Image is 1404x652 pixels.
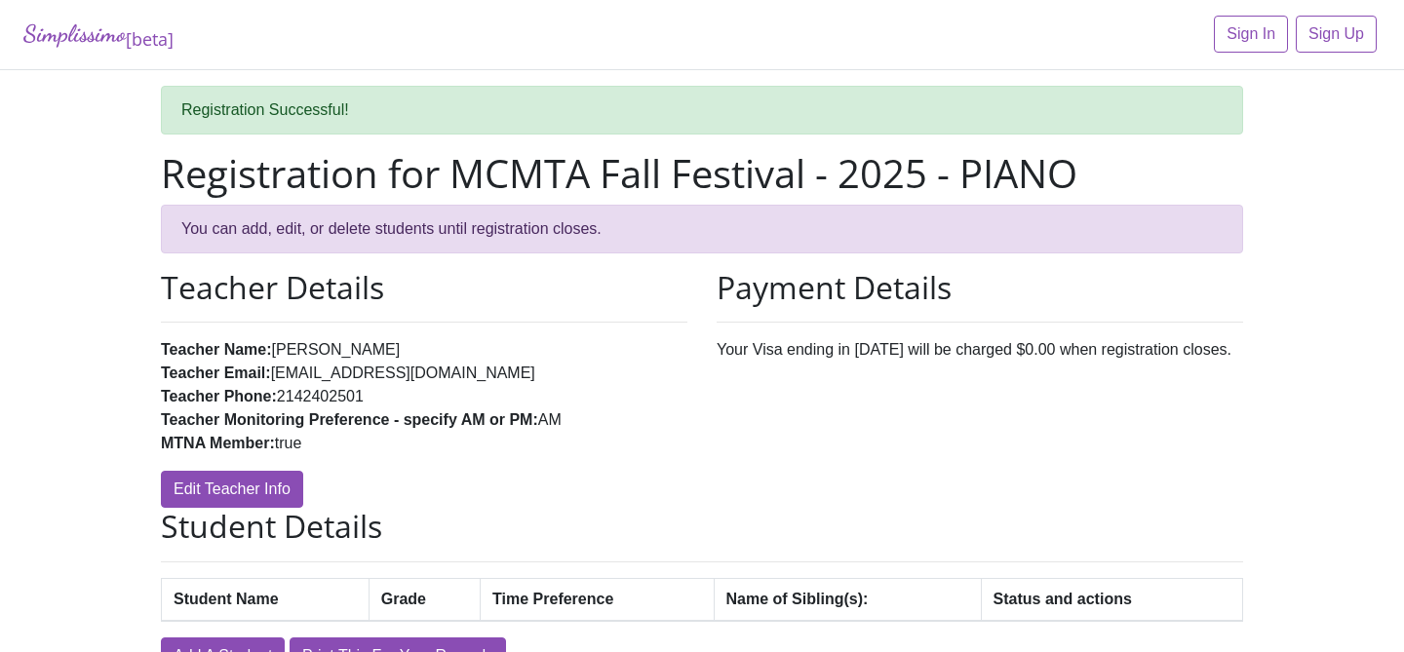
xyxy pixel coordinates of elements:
li: [PERSON_NAME] [161,338,687,362]
strong: Teacher Phone: [161,388,277,404]
th: Status and actions [981,578,1242,621]
h2: Teacher Details [161,269,687,306]
li: AM [161,408,687,432]
th: Grade [369,578,480,621]
a: Simplissimo[beta] [23,16,174,54]
h2: Student Details [161,508,1243,545]
th: Name of Sibling(s): [714,578,981,621]
a: Sign Up [1296,16,1377,53]
sub: [beta] [126,27,174,51]
strong: MTNA Member: [161,435,275,451]
li: 2142402501 [161,385,687,408]
div: You can add, edit, or delete students until registration closes. [161,205,1243,253]
li: true [161,432,687,455]
div: Registration Successful! [161,86,1243,134]
a: Edit Teacher Info [161,471,303,508]
li: [EMAIL_ADDRESS][DOMAIN_NAME] [161,362,687,385]
th: Student Name [162,578,370,621]
div: Your Visa ending in [DATE] will be charged $0.00 when registration closes. [702,269,1258,508]
th: Time Preference [481,578,714,621]
strong: Teacher Email: [161,364,271,381]
h1: Registration for MCMTA Fall Festival - 2025 - PIANO [161,150,1243,197]
a: Sign In [1214,16,1288,53]
strong: Teacher Name: [161,341,272,358]
strong: Teacher Monitoring Preference - specify AM or PM: [161,411,538,428]
h2: Payment Details [717,269,1243,306]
